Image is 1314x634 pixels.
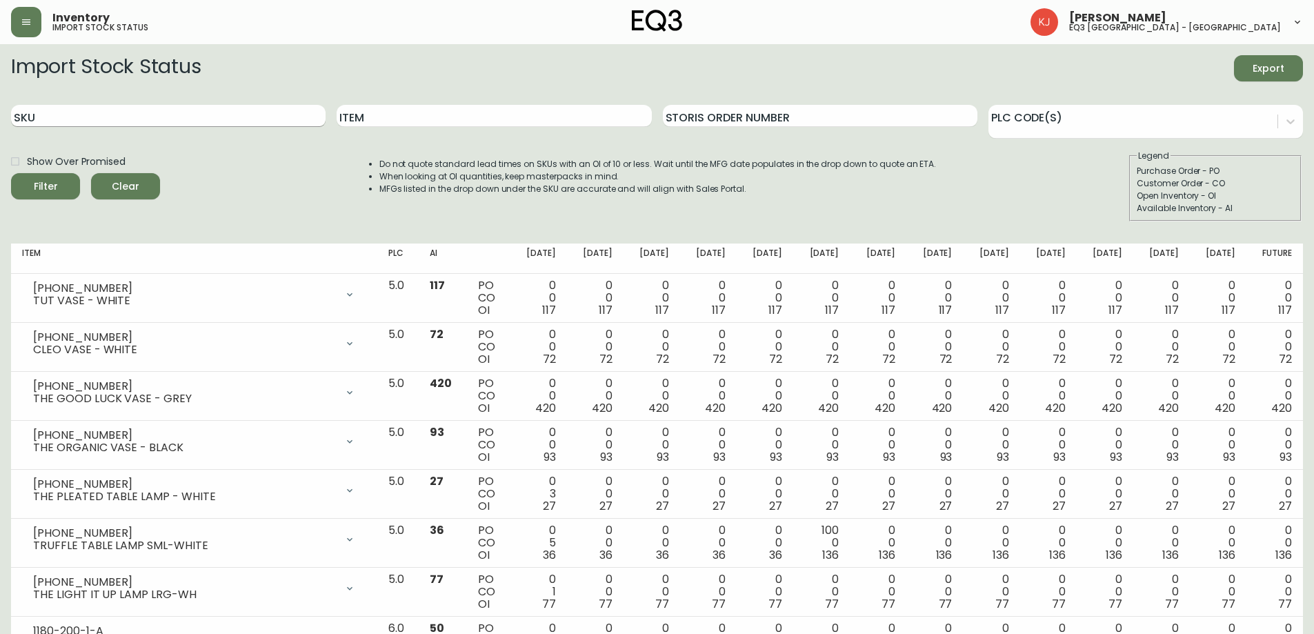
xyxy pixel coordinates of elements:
[997,449,1009,465] span: 93
[377,274,419,323] td: 5.0
[822,547,839,563] span: 136
[377,519,419,568] td: 5.0
[11,244,377,274] th: Item
[33,393,336,405] div: THE GOOD LUCK VASE - GREY
[818,400,839,416] span: 420
[1201,328,1235,366] div: 0 0
[883,449,895,465] span: 93
[932,400,953,416] span: 420
[478,449,490,465] span: OI
[33,380,336,393] div: [PHONE_NUMBER]
[22,377,366,408] div: [PHONE_NUMBER]THE GOOD LUCK VASE - GREY
[1234,55,1303,81] button: Export
[377,470,419,519] td: 5.0
[1201,524,1235,562] div: 0 0
[713,498,726,514] span: 27
[1137,150,1171,162] legend: Legend
[861,328,895,366] div: 0 0
[599,547,613,563] span: 36
[1144,524,1179,562] div: 0 0
[850,244,906,274] th: [DATE]
[521,377,556,415] div: 0 0
[632,10,683,32] img: logo
[1088,377,1122,415] div: 0 0
[379,158,937,170] li: Do not quote standard lead times on SKUs with an OI of 10 or less. Wait until the MFG date popula...
[1108,596,1122,612] span: 77
[1215,400,1235,416] span: 420
[521,328,556,366] div: 0 0
[691,426,726,464] div: 0 0
[917,475,952,513] div: 0 0
[793,244,850,274] th: [DATE]
[510,244,567,274] th: [DATE]
[882,596,895,612] span: 77
[1158,400,1179,416] span: 420
[430,277,445,293] span: 117
[599,498,613,514] span: 27
[1053,351,1066,367] span: 72
[599,596,613,612] span: 77
[748,328,782,366] div: 0 0
[430,571,444,587] span: 77
[521,426,556,464] div: 0 0
[1088,524,1122,562] div: 0 0
[1088,475,1122,513] div: 0 0
[1088,328,1122,366] div: 0 0
[430,473,444,489] span: 27
[879,547,895,563] span: 136
[635,426,669,464] div: 0 0
[430,424,444,440] span: 93
[430,326,444,342] span: 72
[578,377,613,415] div: 0 0
[1257,524,1292,562] div: 0 0
[939,596,953,612] span: 77
[1088,426,1122,464] div: 0 0
[11,173,80,199] button: Filter
[861,573,895,611] div: 0 0
[1031,475,1065,513] div: 0 0
[33,539,336,552] div: TRUFFLE TABLE LAMP SML-WHITE
[1069,12,1166,23] span: [PERSON_NAME]
[861,426,895,464] div: 0 0
[995,302,1009,318] span: 117
[712,596,726,612] span: 77
[430,375,452,391] span: 420
[939,351,953,367] span: 72
[1088,573,1122,611] div: 0 0
[624,244,680,274] th: [DATE]
[33,282,336,295] div: [PHONE_NUMBER]
[768,302,782,318] span: 117
[1271,400,1292,416] span: 420
[691,279,726,317] div: 0 0
[1166,498,1179,514] span: 27
[635,377,669,415] div: 0 0
[635,573,669,611] div: 0 0
[974,475,1008,513] div: 0 0
[22,426,366,457] div: [PHONE_NUMBER]THE ORGANIC VASE - BLACK
[770,449,782,465] span: 93
[33,429,336,442] div: [PHONE_NUMBER]
[974,426,1008,464] div: 0 0
[33,576,336,588] div: [PHONE_NUMBER]
[748,426,782,464] div: 0 0
[33,527,336,539] div: [PHONE_NUMBER]
[1031,426,1065,464] div: 0 0
[521,475,556,513] div: 0 3
[578,524,613,562] div: 0 0
[635,475,669,513] div: 0 0
[478,279,499,317] div: PO CO
[34,178,58,195] div: Filter
[1052,302,1066,318] span: 117
[995,596,1009,612] span: 77
[713,547,726,563] span: 36
[478,498,490,514] span: OI
[1031,573,1065,611] div: 0 0
[906,244,963,274] th: [DATE]
[993,547,1009,563] span: 136
[826,498,839,514] span: 27
[1045,400,1066,416] span: 420
[521,524,556,562] div: 0 5
[691,524,726,562] div: 0 0
[804,475,839,513] div: 0 0
[52,12,110,23] span: Inventory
